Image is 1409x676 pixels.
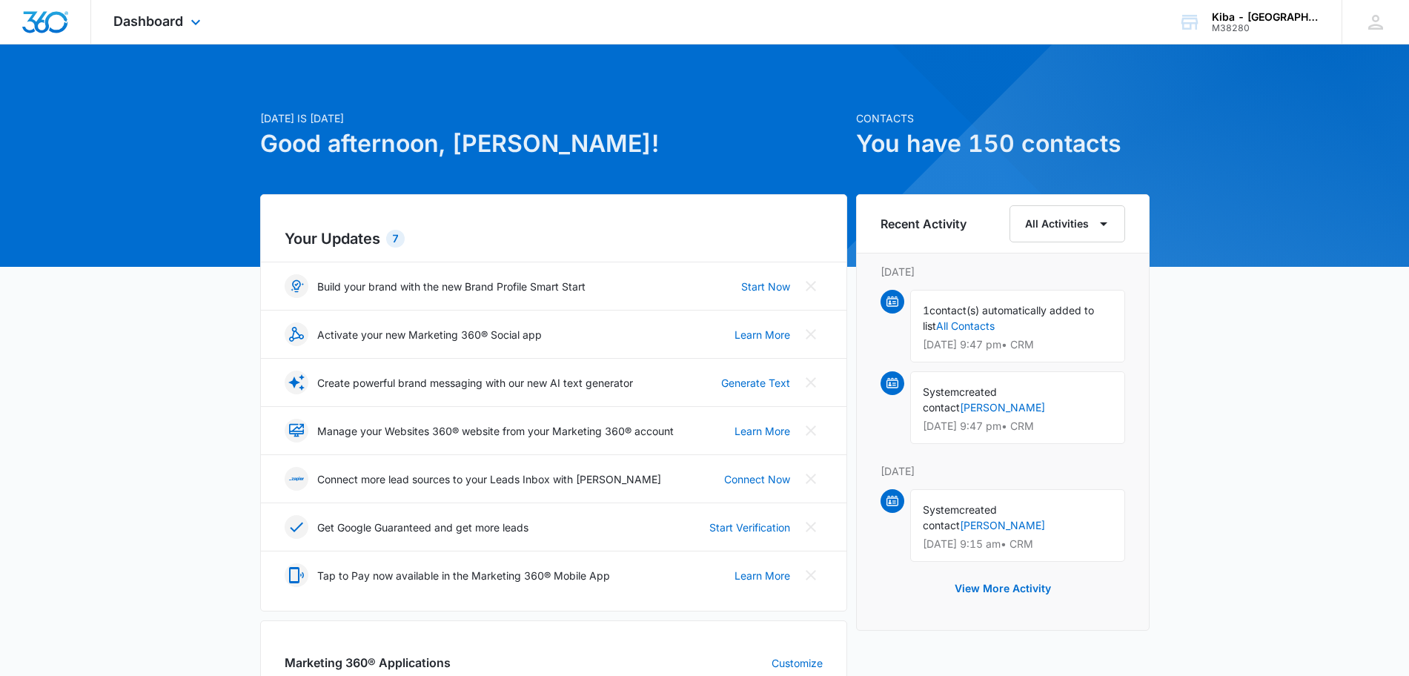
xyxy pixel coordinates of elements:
button: Close [799,467,823,491]
button: Close [799,274,823,298]
h2: Marketing 360® Applications [285,654,451,672]
p: [DATE] [881,463,1125,479]
p: Tap to Pay now available in the Marketing 360® Mobile App [317,568,610,583]
a: [PERSON_NAME] [960,401,1045,414]
button: Close [799,322,823,346]
p: Activate your new Marketing 360® Social app [317,327,542,342]
div: account id [1212,23,1320,33]
button: Close [799,515,823,539]
span: System [923,503,959,516]
span: 1 [923,304,929,317]
p: Manage your Websites 360® website from your Marketing 360® account [317,423,674,439]
a: Start Now [741,279,790,294]
button: Close [799,419,823,443]
p: [DATE] 9:47 pm • CRM [923,421,1113,431]
button: Close [799,563,823,587]
p: [DATE] is [DATE] [260,110,847,126]
p: Connect more lead sources to your Leads Inbox with [PERSON_NAME] [317,471,661,487]
p: [DATE] [881,264,1125,279]
button: Close [799,371,823,394]
p: Create powerful brand messaging with our new AI text generator [317,375,633,391]
span: created contact [923,385,997,414]
p: [DATE] 9:47 pm • CRM [923,339,1113,350]
a: Generate Text [721,375,790,391]
h1: You have 150 contacts [856,126,1150,162]
span: System [923,385,959,398]
button: All Activities [1009,205,1125,242]
button: View More Activity [940,571,1066,606]
p: [DATE] 9:15 am • CRM [923,539,1113,549]
a: All Contacts [936,319,995,332]
a: Learn More [735,568,790,583]
h2: Your Updates [285,228,823,250]
a: Learn More [735,423,790,439]
a: Start Verification [709,520,790,535]
h6: Recent Activity [881,215,967,233]
span: created contact [923,503,997,531]
p: Build your brand with the new Brand Profile Smart Start [317,279,586,294]
span: Dashboard [113,13,183,29]
div: 7 [386,230,405,248]
h1: Good afternoon, [PERSON_NAME]! [260,126,847,162]
span: contact(s) automatically added to list [923,304,1094,332]
a: Learn More [735,327,790,342]
div: account name [1212,11,1320,23]
a: Connect Now [724,471,790,487]
a: [PERSON_NAME] [960,519,1045,531]
a: Customize [772,655,823,671]
p: Contacts [856,110,1150,126]
p: Get Google Guaranteed and get more leads [317,520,528,535]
